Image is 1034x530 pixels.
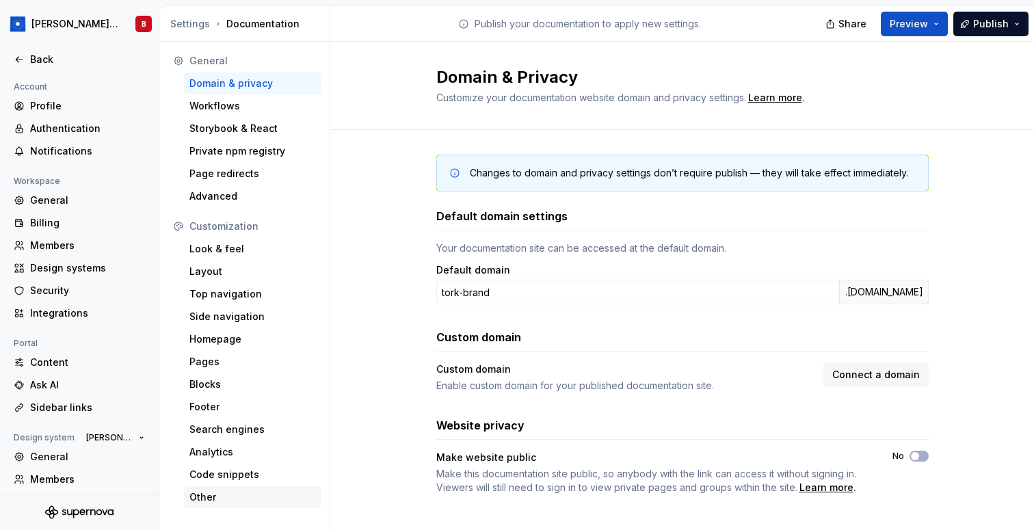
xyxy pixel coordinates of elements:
[881,12,948,36] button: Preview
[184,238,321,260] a: Look & feel
[30,216,145,230] div: Billing
[86,432,133,443] span: [PERSON_NAME] Design System
[8,335,43,352] div: Portal
[189,220,316,233] div: Customization
[436,467,868,494] span: .
[184,373,321,395] a: Blocks
[30,473,145,486] div: Members
[819,12,875,36] button: Share
[746,93,804,103] span: .
[189,445,316,459] div: Analytics
[170,17,324,31] div: Documentation
[436,379,815,393] div: Enable custom domain for your published documentation site.
[3,9,156,39] button: [PERSON_NAME] Design SystemB
[184,72,321,94] a: Domain & privacy
[31,17,119,31] div: [PERSON_NAME] Design System
[30,239,145,252] div: Members
[189,54,316,68] div: General
[973,17,1009,31] span: Publish
[8,374,150,396] a: Ask AI
[170,17,210,31] button: Settings
[838,17,866,31] span: Share
[30,99,145,113] div: Profile
[189,167,316,181] div: Page redirects
[184,140,321,162] a: Private npm registry
[436,417,525,434] h3: Website privacy
[30,53,145,66] div: Back
[189,242,316,256] div: Look & feel
[189,377,316,391] div: Blocks
[8,302,150,324] a: Integrations
[8,140,150,162] a: Notifications
[30,261,145,275] div: Design systems
[184,441,321,463] a: Analytics
[8,257,150,279] a: Design systems
[45,505,114,519] svg: Supernova Logo
[8,95,150,117] a: Profile
[189,122,316,135] div: Storybook & React
[8,429,80,446] div: Design system
[30,450,145,464] div: General
[189,423,316,436] div: Search engines
[184,95,321,117] a: Workflows
[184,328,321,350] a: Homepage
[953,12,1029,36] button: Publish
[436,468,856,493] span: Make this documentation site public, so anybody with the link can access it without signing in. V...
[30,378,145,392] div: Ask AI
[436,362,815,376] div: Custom domain
[8,79,53,95] div: Account
[470,166,908,180] div: Changes to domain and privacy settings don’t require publish — they will take effect immediately.
[892,451,904,462] label: No
[436,208,568,224] h3: Default domain settings
[748,91,802,105] div: Learn more
[436,241,929,255] div: Your documentation site can be accessed at the default domain.
[184,486,321,508] a: Other
[189,189,316,203] div: Advanced
[30,284,145,297] div: Security
[436,92,746,103] span: Customize your documentation website domain and privacy settings.
[189,355,316,369] div: Pages
[832,368,920,382] span: Connect a domain
[184,261,321,282] a: Layout
[184,396,321,418] a: Footer
[189,144,316,158] div: Private npm registry
[184,306,321,328] a: Side navigation
[8,491,150,513] a: Versions
[30,194,145,207] div: General
[142,18,146,29] div: B
[184,351,321,373] a: Pages
[436,263,510,277] label: Default domain
[189,265,316,278] div: Layout
[475,17,701,31] p: Publish your documentation to apply new settings.
[8,49,150,70] a: Back
[823,362,929,387] button: Connect a domain
[184,163,321,185] a: Page redirects
[184,118,321,140] a: Storybook & React
[30,356,145,369] div: Content
[189,332,316,346] div: Homepage
[8,280,150,302] a: Security
[30,306,145,320] div: Integrations
[8,397,150,419] a: Sidebar links
[8,446,150,468] a: General
[189,490,316,504] div: Other
[184,185,321,207] a: Advanced
[189,77,316,90] div: Domain & privacy
[436,329,521,345] h3: Custom domain
[30,122,145,135] div: Authentication
[189,99,316,113] div: Workflows
[436,66,912,88] h2: Domain & Privacy
[8,468,150,490] a: Members
[8,235,150,256] a: Members
[890,17,928,31] span: Preview
[8,352,150,373] a: Content
[8,212,150,234] a: Billing
[184,419,321,440] a: Search engines
[189,287,316,301] div: Top navigation
[184,464,321,486] a: Code snippets
[799,481,853,494] a: Learn more
[30,144,145,158] div: Notifications
[839,280,929,304] div: .[DOMAIN_NAME]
